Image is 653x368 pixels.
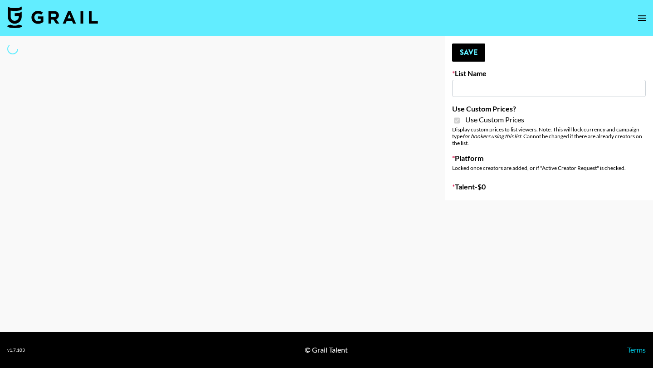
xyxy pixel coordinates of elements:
[7,347,25,353] div: v 1.7.103
[463,133,521,140] em: for bookers using this list
[305,345,348,354] div: © Grail Talent
[627,345,646,354] a: Terms
[452,182,646,191] label: Talent - $ 0
[452,154,646,163] label: Platform
[465,115,524,124] span: Use Custom Prices
[452,69,646,78] label: List Name
[452,44,485,62] button: Save
[452,126,646,146] div: Display custom prices to list viewers. Note: This will lock currency and campaign type . Cannot b...
[7,6,98,28] img: Grail Talent
[633,9,651,27] button: open drawer
[452,104,646,113] label: Use Custom Prices?
[452,165,646,171] div: Locked once creators are added, or if "Active Creator Request" is checked.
